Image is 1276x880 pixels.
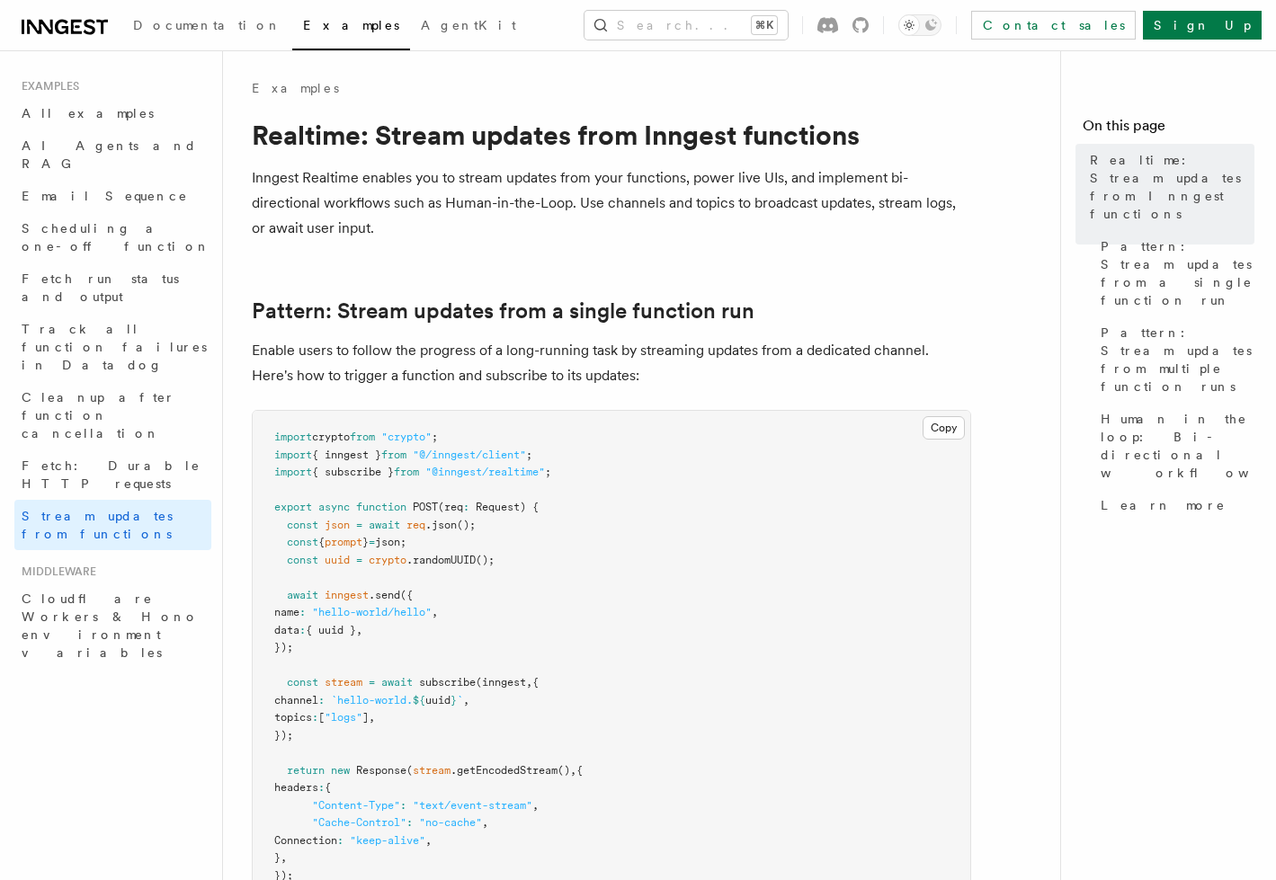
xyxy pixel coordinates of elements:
[413,764,451,777] span: stream
[318,536,325,548] span: {
[14,500,211,550] a: Stream updates from functions
[476,554,495,566] span: ();
[22,189,188,203] span: Email Sequence
[287,676,318,689] span: const
[369,589,400,601] span: .send
[274,641,293,653] span: });
[252,298,754,324] a: Pattern: Stream updates from a single function run
[318,501,350,513] span: async
[274,466,312,478] span: import
[306,624,356,636] span: { uuid }
[133,18,281,32] span: Documentation
[419,816,482,829] span: "no-cache"
[325,554,350,566] span: uuid
[281,851,287,864] span: ,
[299,606,306,618] span: :
[331,694,413,707] span: `hello-world.
[476,501,520,513] span: Request
[274,834,337,847] span: Connection
[287,519,318,531] span: const
[14,97,211,129] a: All examples
[14,129,211,180] a: AI Agents and RAG
[400,589,413,601] span: ({
[122,5,292,49] a: Documentation
[413,694,425,707] span: ${
[325,676,362,689] span: stream
[425,694,451,707] span: uuid
[1143,11,1262,40] a: Sign Up
[526,676,532,689] span: ,
[1083,144,1254,230] a: Realtime: Stream updates from Inngest functions
[252,79,339,97] a: Examples
[752,16,777,34] kbd: ⌘K
[325,589,369,601] span: inngest
[287,589,318,601] span: await
[432,606,438,618] span: ,
[526,449,532,461] span: ;
[356,554,362,566] span: =
[425,834,432,847] span: ,
[22,390,175,440] span: Cleanup after function cancellation
[287,764,325,777] span: return
[1101,237,1254,309] span: Pattern: Stream updates from a single function run
[362,536,369,548] span: }
[451,764,558,777] span: .getEncodedStream
[331,764,350,777] span: new
[1093,403,1254,489] a: Human in the loop: Bi-directional workflows
[532,676,539,689] span: {
[406,816,413,829] span: :
[325,711,362,724] span: "logs"
[356,501,406,513] span: function
[463,694,469,707] span: ,
[312,431,350,443] span: crypto
[432,431,438,443] span: ;
[22,509,173,541] span: Stream updates from functions
[312,606,432,618] span: "hello-world/hello"
[14,381,211,449] a: Cleanup after function cancellation
[303,18,399,32] span: Examples
[457,694,463,707] span: `
[274,781,318,794] span: headers
[22,458,201,491] span: Fetch: Durable HTTP requests
[1101,324,1254,396] span: Pattern: Stream updates from multiple function runs
[923,416,965,440] button: Copy
[1093,489,1254,521] a: Learn more
[22,271,179,304] span: Fetch run status and output
[1093,230,1254,316] a: Pattern: Stream updates from a single function run
[413,501,438,513] span: POST
[252,165,971,241] p: Inngest Realtime enables you to stream updates from your functions, power live UIs, and implement...
[584,11,788,40] button: Search...⌘K
[274,606,299,618] span: name
[274,501,312,513] span: export
[22,221,210,253] span: Scheduling a one-off function
[274,449,312,461] span: import
[274,851,281,864] span: }
[369,554,406,566] span: crypto
[369,711,375,724] span: ,
[375,536,406,548] span: json;
[287,536,318,548] span: const
[438,501,463,513] span: (req
[451,694,457,707] span: }
[369,676,375,689] span: =
[274,624,299,636] span: data
[299,624,306,636] span: :
[381,431,432,443] span: "crypto"
[252,338,971,388] p: Enable users to follow the progress of a long-running task by streaming updates from a dedicated ...
[312,711,318,724] span: :
[570,764,576,777] span: ,
[14,582,211,669] a: Cloudflare Workers & Hono environment variables
[274,694,318,707] span: channel
[410,5,527,49] a: AgentKit
[369,536,375,548] span: =
[425,466,545,478] span: "@inngest/realtime"
[274,711,312,724] span: topics
[356,519,362,531] span: =
[413,799,532,812] span: "text/event-stream"
[14,564,96,579] span: Middleware
[22,106,154,120] span: All examples
[381,676,413,689] span: await
[421,18,516,32] span: AgentKit
[337,834,344,847] span: :
[274,729,293,742] span: });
